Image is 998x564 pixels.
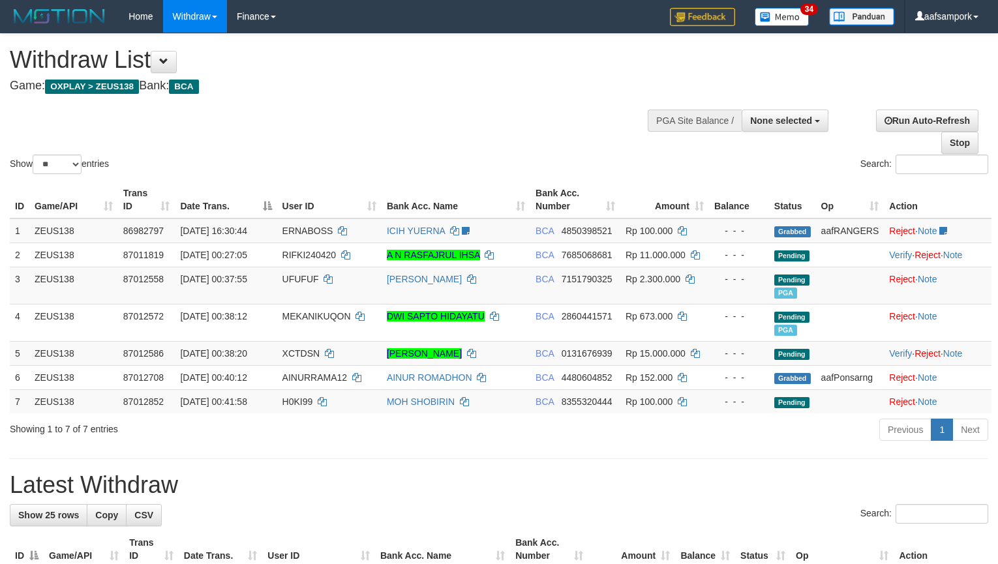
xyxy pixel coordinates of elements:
[10,504,87,526] a: Show 25 rows
[282,372,348,383] span: AINURRAMA12
[714,224,764,237] div: - - -
[714,347,764,360] div: - - -
[774,226,811,237] span: Grabbed
[918,274,937,284] a: Note
[387,274,462,284] a: [PERSON_NAME]
[889,226,915,236] a: Reject
[800,3,818,15] span: 34
[282,311,351,321] span: MEKANIKUQON
[626,226,673,236] span: Rp 100.000
[536,250,554,260] span: BCA
[10,267,29,304] td: 3
[626,311,673,321] span: Rp 673.000
[774,325,797,336] span: Marked by aafanarl
[29,365,118,389] td: ZEUS138
[620,181,709,218] th: Amount: activate to sort column ascending
[884,304,991,341] td: ·
[952,419,988,441] a: Next
[530,181,620,218] th: Bank Acc. Number: activate to sort column ascending
[10,389,29,413] td: 7
[774,288,797,299] span: Marked by aafanarl
[387,396,455,407] a: MOH SHOBIRIN
[536,226,554,236] span: BCA
[10,218,29,243] td: 1
[10,417,406,436] div: Showing 1 to 7 of 7 entries
[180,274,247,284] span: [DATE] 00:37:55
[816,218,885,243] td: aafRANGERS
[816,365,885,389] td: aafPonsarng
[562,311,612,321] span: Copy 2860441571 to clipboard
[387,348,462,359] a: [PERSON_NAME]
[714,248,764,261] div: - - -
[889,311,915,321] a: Reject
[10,80,652,93] h4: Game: Bank:
[123,250,164,260] span: 87011819
[282,348,320,359] span: XCTDSN
[180,250,247,260] span: [DATE] 00:27:05
[29,389,118,413] td: ZEUS138
[889,396,915,407] a: Reject
[10,47,652,73] h1: Withdraw List
[277,181,382,218] th: User ID: activate to sort column ascending
[123,396,164,407] span: 87012852
[123,372,164,383] span: 87012708
[884,389,991,413] td: ·
[95,510,118,520] span: Copy
[915,250,941,260] a: Reject
[816,181,885,218] th: Op: activate to sort column ascending
[536,274,554,284] span: BCA
[889,250,912,260] a: Verify
[29,243,118,267] td: ZEUS138
[774,373,811,384] span: Grabbed
[18,510,79,520] span: Show 25 rows
[714,371,764,384] div: - - -
[884,243,991,267] td: · ·
[931,419,953,441] a: 1
[387,250,480,260] a: A N RASFAJRUL IHSA
[884,267,991,304] td: ·
[714,395,764,408] div: - - -
[829,8,894,25] img: panduan.png
[884,365,991,389] td: ·
[889,274,915,284] a: Reject
[29,181,118,218] th: Game/API: activate to sort column ascending
[769,181,816,218] th: Status
[714,310,764,323] div: - - -
[876,110,978,132] a: Run Auto-Refresh
[918,311,937,321] a: Note
[626,274,680,284] span: Rp 2.300.000
[626,396,673,407] span: Rp 100.000
[180,372,247,383] span: [DATE] 00:40:12
[282,274,319,284] span: UFUFUF
[33,155,82,174] select: Showentries
[750,115,812,126] span: None selected
[169,80,198,94] span: BCA
[282,250,337,260] span: RIFKI240420
[774,312,809,323] span: Pending
[915,348,941,359] a: Reject
[896,155,988,174] input: Search:
[742,110,828,132] button: None selected
[87,504,127,526] a: Copy
[387,311,485,321] a: DWI SAPTO HIDAYATU
[123,226,164,236] span: 86982797
[10,341,29,365] td: 5
[918,372,937,383] a: Note
[626,372,673,383] span: Rp 152.000
[123,348,164,359] span: 87012586
[180,226,247,236] span: [DATE] 16:30:44
[896,504,988,524] input: Search:
[10,181,29,218] th: ID
[282,396,313,407] span: H0KI99
[387,372,472,383] a: AINUR ROMADHON
[648,110,742,132] div: PGA Site Balance /
[774,349,809,360] span: Pending
[536,396,554,407] span: BCA
[626,250,686,260] span: Rp 11.000.000
[860,504,988,524] label: Search:
[29,267,118,304] td: ZEUS138
[879,419,931,441] a: Previous
[918,226,937,236] a: Note
[709,181,769,218] th: Balance
[387,226,445,236] a: ICIH YUERNA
